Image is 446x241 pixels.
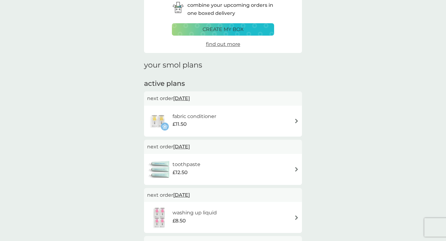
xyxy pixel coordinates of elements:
[173,141,190,153] span: [DATE]
[173,160,200,169] h6: toothpaste
[203,25,244,33] p: create my box
[147,191,299,199] p: next order
[172,23,274,36] button: create my box
[206,40,240,48] a: find out more
[294,215,299,220] img: arrow right
[173,209,217,217] h6: washing up liquid
[147,207,173,228] img: washing up liquid
[144,79,302,89] h2: active plans
[173,189,190,201] span: [DATE]
[173,120,187,128] span: £11.50
[147,143,299,151] p: next order
[173,92,190,104] span: [DATE]
[173,169,188,177] span: £12.50
[147,94,299,103] p: next order
[187,1,274,17] p: combine your upcoming orders in one boxed delivery
[294,119,299,123] img: arrow right
[294,167,299,172] img: arrow right
[206,41,240,47] span: find out more
[147,110,169,132] img: fabric conditioner
[173,112,216,120] h6: fabric conditioner
[147,159,173,180] img: toothpaste
[173,217,186,225] span: £8.50
[144,61,302,70] h1: your smol plans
